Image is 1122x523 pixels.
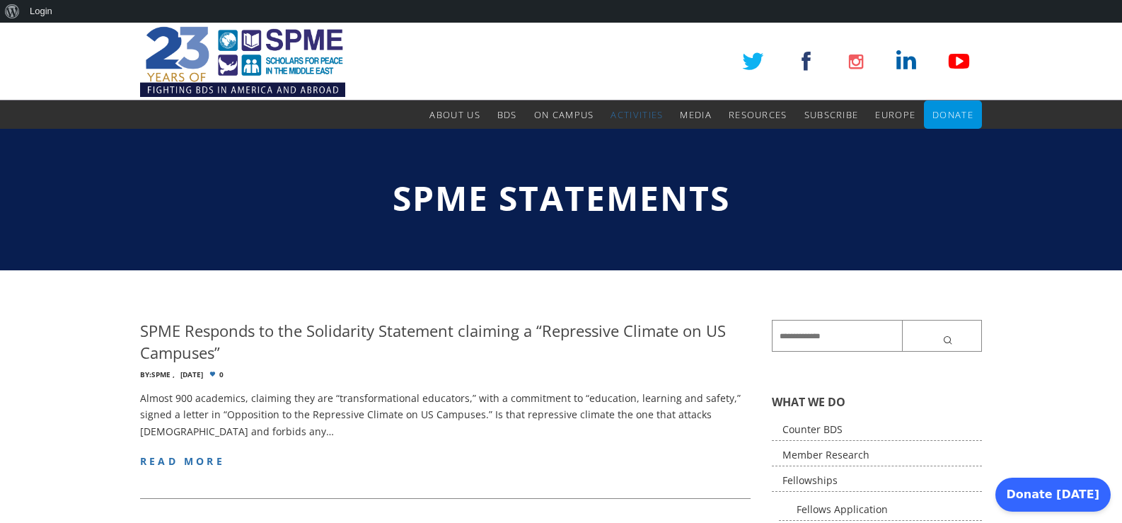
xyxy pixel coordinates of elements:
a: SPME [151,369,170,379]
span: SPME Statements [393,175,730,221]
span: By: [140,369,151,379]
span: Media [680,108,712,121]
a: BDS [497,100,517,129]
span: Europe [875,108,915,121]
a: Counter BDS [772,419,983,441]
a: Donate [932,100,973,129]
a: Resources [729,100,787,129]
a: Media [680,100,712,129]
a: About Us [429,100,480,129]
a: Fellowships [772,470,983,492]
span: Subscribe [804,108,859,121]
p: Almost 900 academics, claiming they are “transformational educators,” with a commitment to “educa... [140,390,751,440]
a: Activities [611,100,663,129]
span: About Us [429,108,480,121]
a: Fellows Application [779,499,983,521]
a: Europe [875,100,915,129]
h4: SPME Responds to the Solidarity Statement claiming a “Repressive Climate on US Campuses” [140,320,751,364]
a: On Campus [534,100,594,129]
a: read more [140,454,225,468]
span: On Campus [534,108,594,121]
div: 0 [140,371,751,379]
span: Donate [932,108,973,121]
span: Activities [611,108,663,121]
a: Member Research [772,444,983,466]
span: BDS [497,108,517,121]
a: Subscribe [804,100,859,129]
time: [DATE] [180,371,203,379]
h5: WHAT WE DO [772,394,983,410]
span: Resources [729,108,787,121]
img: SPME [140,23,345,100]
